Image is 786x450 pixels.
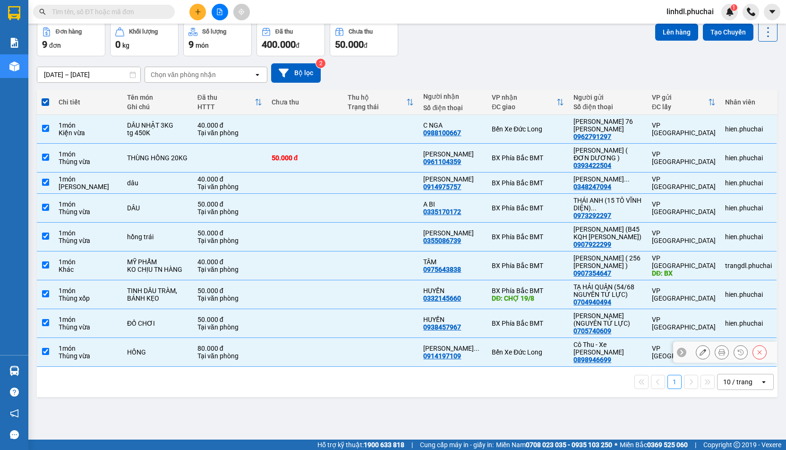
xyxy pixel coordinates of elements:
[59,323,118,331] div: Thùng vừa
[573,175,642,183] div: PHAN THANH HOÀNG NGỌC ANH ( 239 NCT)
[423,93,482,100] div: Người nhận
[526,441,612,449] strong: 0708 023 035 - 0935 103 250
[193,90,267,115] th: Toggle SortBy
[364,42,367,49] span: đ
[271,63,321,83] button: Bộ lọc
[573,327,611,335] div: 0705740609
[42,39,47,50] span: 9
[59,200,118,208] div: 1 món
[696,345,710,359] div: Sửa đơn hàng
[59,294,118,302] div: Thùng xốp
[423,104,482,112] div: Số điện thoại
[492,262,564,269] div: BX Phía Bắc BMT
[348,103,407,111] div: Trạng thái
[197,208,262,216] div: Tại văn phòng
[492,320,564,327] div: BX Phía Bắc BMT
[127,204,188,212] div: DÂU
[647,441,688,449] strong: 0369 525 060
[296,42,299,49] span: đ
[652,200,716,216] div: VP [GEOGRAPHIC_DATA]
[197,316,262,323] div: 50.000 đ
[573,103,642,111] div: Số điện thoại
[423,266,461,273] div: 0975643838
[652,103,708,111] div: ĐC lấy
[110,22,179,56] button: Khối lượng0kg
[652,269,716,277] div: DĐ: BX
[52,7,163,17] input: Tìm tên, số ĐT hoặc mã đơn
[59,352,118,360] div: Thùng vừa
[196,42,209,49] span: món
[492,125,564,133] div: Bến Xe Đức Long
[59,237,118,244] div: Thùng vừa
[127,258,188,266] div: MỸ PHẨM
[652,345,716,360] div: VP [GEOGRAPHIC_DATA]
[129,28,158,35] div: Khối lượng
[127,320,188,327] div: ĐỒ CHƠI
[492,287,564,294] div: BX Phía Bắc BMT
[492,154,564,162] div: BX Phía Bắc BMT
[316,59,325,68] sup: 2
[726,8,734,16] img: icon-new-feature
[233,4,250,20] button: aim
[335,39,364,50] span: 50.000
[725,154,772,162] div: hien.phuchai
[652,229,716,244] div: VP [GEOGRAPHIC_DATA]
[725,204,772,212] div: hien.phuchai
[423,316,482,323] div: HUYỀN
[731,4,737,11] sup: 1
[703,24,753,41] button: Tạo Chuyến
[423,229,482,237] div: khánh vân
[197,129,262,137] div: Tại văn phòng
[695,440,696,450] span: |
[492,348,564,356] div: Bến Xe Đức Long
[59,129,118,137] div: Kiện vừa
[573,298,611,306] div: 0704940494
[423,200,482,208] div: A BI
[59,175,118,183] div: 1 món
[317,440,404,450] span: Hỗ trợ kỹ thuật:
[10,388,19,397] span: question-circle
[652,287,716,302] div: VP [GEOGRAPHIC_DATA]
[59,229,118,237] div: 1 món
[492,179,564,187] div: BX Phía Bắc BMT
[615,443,617,447] span: ⚪️
[256,22,325,56] button: Đã thu400.000đ
[197,237,262,244] div: Tại văn phòng
[254,71,261,78] svg: open
[487,90,569,115] th: Toggle SortBy
[420,440,494,450] span: Cung cấp máy in - giấy in:
[423,129,461,137] div: 0988100667
[212,4,228,20] button: file-add
[652,175,716,190] div: VP [GEOGRAPHIC_DATA]
[10,430,19,439] span: message
[573,312,642,327] div: HOÀNG THANH TÙNG (NGUYÊN TỬ LỰC)
[115,39,120,50] span: 0
[492,294,564,302] div: DĐ: CHỢ 19/8
[764,4,780,20] button: caret-down
[573,341,642,356] div: Cô Thu - Xe Quốc Bảo
[188,39,194,50] span: 9
[732,4,735,11] span: 1
[423,287,482,294] div: HUYỀN
[197,200,262,208] div: 50.000 đ
[423,158,461,165] div: 0961104359
[423,237,461,244] div: 0355086739
[725,291,772,298] div: hien.phuchai
[272,98,338,106] div: Chưa thu
[330,22,398,56] button: Chưa thu50.000đ
[423,150,482,158] div: ĐỖ TRANG
[127,266,188,273] div: KO CHỊU TN HÀNG
[655,24,698,41] button: Lên hàng
[49,42,61,49] span: đơn
[348,94,407,101] div: Thu hộ
[573,212,611,219] div: 0973292297
[652,254,716,269] div: VP [GEOGRAPHIC_DATA]
[747,8,755,16] img: phone-icon
[197,323,262,331] div: Tại văn phòng
[725,179,772,187] div: hien.phuchai
[197,345,262,352] div: 80.000 đ
[197,266,262,273] div: Tại văn phòng
[197,103,255,111] div: HTTT
[573,197,642,212] div: THÁI ANH (15 TÔ VĨNH DIỆN) (5801400626)
[667,375,682,389] button: 1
